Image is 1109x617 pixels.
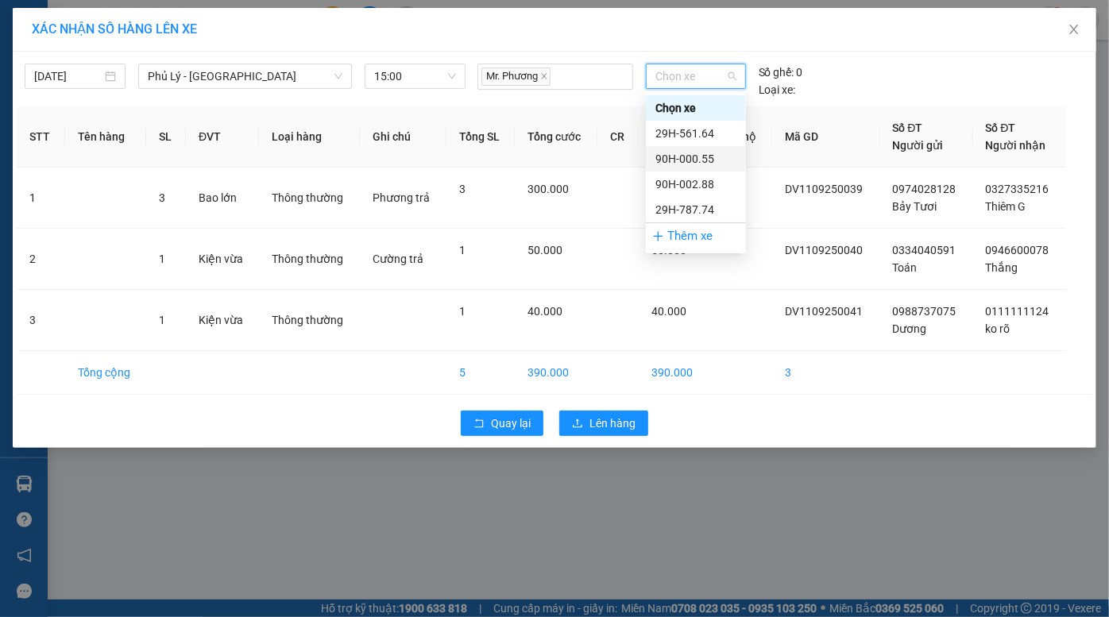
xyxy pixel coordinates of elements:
button: uploadLên hàng [559,411,648,436]
span: Người nhận [986,139,1046,152]
button: Close [1052,8,1096,52]
span: upload [572,418,583,430]
span: DV1109250039 [785,183,863,195]
div: 90H-002.88 [646,172,746,197]
div: 29H-787.74 [646,197,746,222]
td: 390.000 [515,351,597,395]
span: Phủ Lý - Hà Nội [148,64,343,88]
span: Dương [893,322,927,335]
span: plus [652,230,664,242]
span: Số ĐT [893,121,923,134]
span: 1 [159,314,165,326]
span: 1 [459,305,466,318]
span: down [334,71,343,81]
span: Phương trả [373,191,430,204]
div: 0 [759,64,803,81]
td: 3 [17,290,65,351]
div: 29H-787.74 [655,201,736,218]
th: STT [17,106,65,168]
span: 300.000 [527,183,569,195]
span: close [1068,23,1080,36]
th: Tổng cước [515,106,597,168]
th: CC [639,106,709,168]
td: Bao lớn [186,168,259,229]
span: Lên hàng [589,415,636,432]
th: CR [597,106,639,168]
span: Chọn xe [655,64,736,88]
td: 2 [17,229,65,290]
span: Số ĐT [986,121,1016,134]
span: Bảy Tươi [893,200,937,213]
td: 5 [446,351,516,395]
span: 0946600078 [986,244,1049,256]
span: Người gửi [893,139,944,152]
div: 29H-561.64 [655,125,736,142]
th: Tên hàng [65,106,146,168]
div: 29H-561.64 [646,121,746,146]
span: 1 [159,253,165,265]
span: 50.000 [527,244,562,256]
span: Số ghế: [759,64,794,81]
td: 1 [17,168,65,229]
span: XÁC NHẬN SỐ HÀNG LÊN XE [32,21,197,37]
div: 90H-000.55 [646,146,746,172]
th: Ghi chú [360,106,446,168]
span: Loại xe: [759,81,796,98]
span: 3 [459,183,466,195]
span: 0111111124 [986,305,1049,318]
span: DV1109250041 [785,305,863,318]
span: Thắng [986,261,1018,274]
th: SL [146,106,186,168]
span: 0334040591 [893,244,956,256]
td: Tổng cộng [65,351,146,395]
span: Cường trả [373,253,423,265]
div: Chọn xe [646,95,746,121]
span: 3 [159,191,165,204]
th: Mã GD [772,106,880,168]
span: Mr. Phương [481,67,551,86]
td: Kiện vừa [186,290,259,351]
button: rollbackQuay lại [461,411,543,436]
span: rollback [473,418,485,430]
span: 40.000 [527,305,562,318]
td: Thông thường [259,229,360,290]
th: ĐVT [186,106,259,168]
span: ko rõ [986,322,1010,335]
div: 90H-000.55 [655,150,736,168]
span: Quay lại [491,415,531,432]
span: 15:00 [374,64,456,88]
td: 3 [772,351,880,395]
span: Thiêm G [986,200,1026,213]
span: Toán [893,261,918,274]
td: Thông thường [259,168,360,229]
span: 0974028128 [893,183,956,195]
span: DV1109250040 [785,244,863,256]
td: 390.000 [639,351,709,395]
div: 90H-002.88 [655,175,736,193]
span: 0988737075 [893,305,956,318]
span: 1 [459,244,466,256]
span: close [540,72,548,80]
span: 40.000 [651,305,686,318]
span: 0327335216 [986,183,1049,195]
div: Chọn xe [655,99,736,117]
td: Thông thường [259,290,360,351]
input: 11/09/2025 [34,67,102,85]
td: Kiện vừa [186,229,259,290]
th: Tổng SL [446,106,516,168]
th: Loại hàng [259,106,360,168]
div: Thêm xe [646,222,746,250]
